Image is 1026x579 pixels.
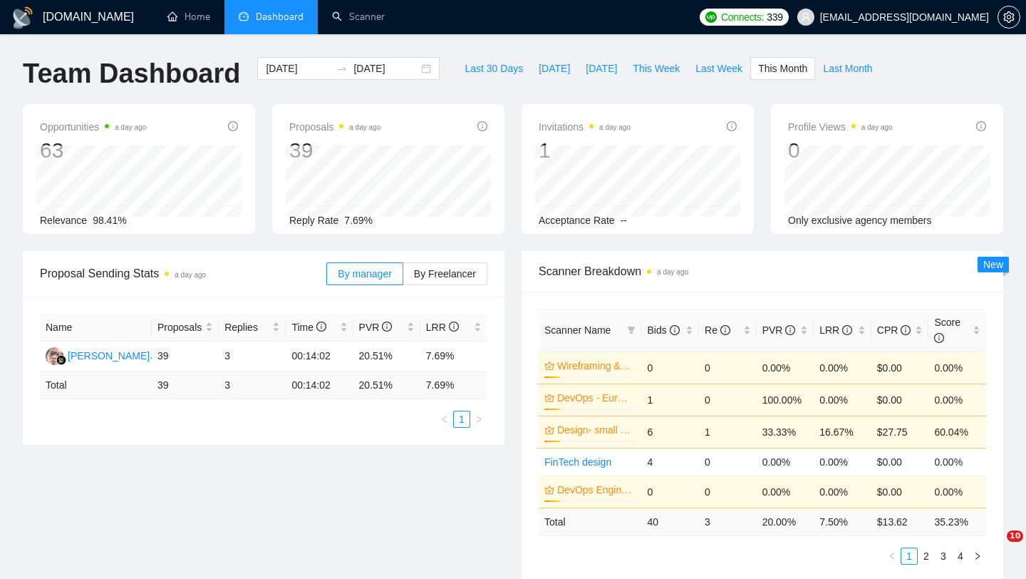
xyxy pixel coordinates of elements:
[842,325,852,335] span: info-circle
[814,352,871,384] td: 0.00%
[633,61,680,76] span: This Week
[40,137,146,164] div: 63
[641,416,699,448] td: 6
[152,342,219,372] td: 39
[40,215,87,226] span: Relevance
[936,548,951,564] a: 3
[877,324,911,336] span: CPR
[40,372,152,399] td: Total
[426,322,459,333] span: LRR
[757,384,814,416] td: 100.00%
[557,390,633,406] a: DevOps - Europe (no budget)
[705,324,730,336] span: Re
[475,415,483,424] span: right
[901,548,917,564] a: 1
[68,348,150,364] div: [PERSON_NAME]
[705,11,717,23] img: upwork-logo.png
[359,322,393,333] span: PVR
[983,259,1003,270] span: New
[175,271,206,279] time: a day ago
[477,121,487,131] span: info-circle
[23,57,240,91] h1: Team Dashboard
[757,476,814,508] td: 0.00%
[814,508,871,536] td: 7.50 %
[457,57,531,80] button: Last 30 Days
[695,61,742,76] span: Last Week
[814,476,871,508] td: 0.00%
[627,326,636,334] span: filter
[814,416,871,448] td: 16.67%
[449,322,459,332] span: info-circle
[928,508,986,536] td: 35.23 %
[978,531,1012,565] iframe: Intercom live chat
[46,347,63,365] img: HH
[239,11,249,21] span: dashboard
[353,61,418,76] input: End date
[336,63,348,74] span: swap-right
[814,384,871,416] td: 0.00%
[115,123,146,131] time: a day ago
[901,325,911,335] span: info-circle
[256,11,304,23] span: Dashboard
[699,476,757,508] td: 0
[470,411,487,428] li: Next Page
[819,324,852,336] span: LRR
[928,384,986,416] td: 0.00%
[539,215,615,226] span: Acceptance Rate
[814,448,871,476] td: 0.00%
[152,314,219,342] th: Proposals
[40,314,152,342] th: Name
[928,352,986,384] td: 0.00%
[757,448,814,476] td: 0.00%
[883,548,901,565] li: Previous Page
[316,322,326,332] span: info-circle
[539,137,631,164] div: 1
[11,6,34,29] img: logo
[289,215,338,226] span: Reply Rate
[539,508,641,536] td: Total
[657,268,688,276] time: a day ago
[861,123,893,131] time: a day ago
[762,324,796,336] span: PVR
[40,265,326,282] span: Proposal Sending Stats
[544,393,554,403] span: crown
[918,548,935,565] li: 2
[918,548,934,564] a: 2
[699,448,757,476] td: 0
[928,448,986,476] td: 0.00%
[785,325,795,335] span: info-circle
[544,425,554,435] span: crown
[332,11,385,23] a: searchScanner
[871,352,929,384] td: $0.00
[349,123,380,131] time: a day ago
[219,372,286,399] td: 3
[953,548,968,564] a: 4
[641,384,699,416] td: 1
[46,349,150,361] a: HH[PERSON_NAME]
[557,422,633,438] a: Design- small business ([GEOGRAPHIC_DATA])(15$)
[414,268,476,280] span: By Freelancer
[641,476,699,508] td: 0
[157,319,202,335] span: Proposals
[420,372,487,399] td: 7.69 %
[699,508,757,536] td: 3
[266,61,331,76] input: Start date
[453,411,470,428] li: 1
[152,372,219,399] td: 39
[219,314,286,342] th: Replies
[997,6,1020,29] button: setting
[934,333,944,343] span: info-circle
[454,411,470,427] a: 1
[344,215,373,226] span: 7.69%
[699,416,757,448] td: 1
[544,456,611,468] a: FinTech design
[286,372,353,399] td: 00:14:02
[757,352,814,384] td: 0.00%
[883,548,901,565] button: left
[973,552,982,560] span: right
[539,118,631,135] span: Invitations
[286,342,353,372] td: 00:14:02
[788,215,932,226] span: Only exclusive agency members
[531,57,578,80] button: [DATE]
[928,476,986,508] td: 0.00%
